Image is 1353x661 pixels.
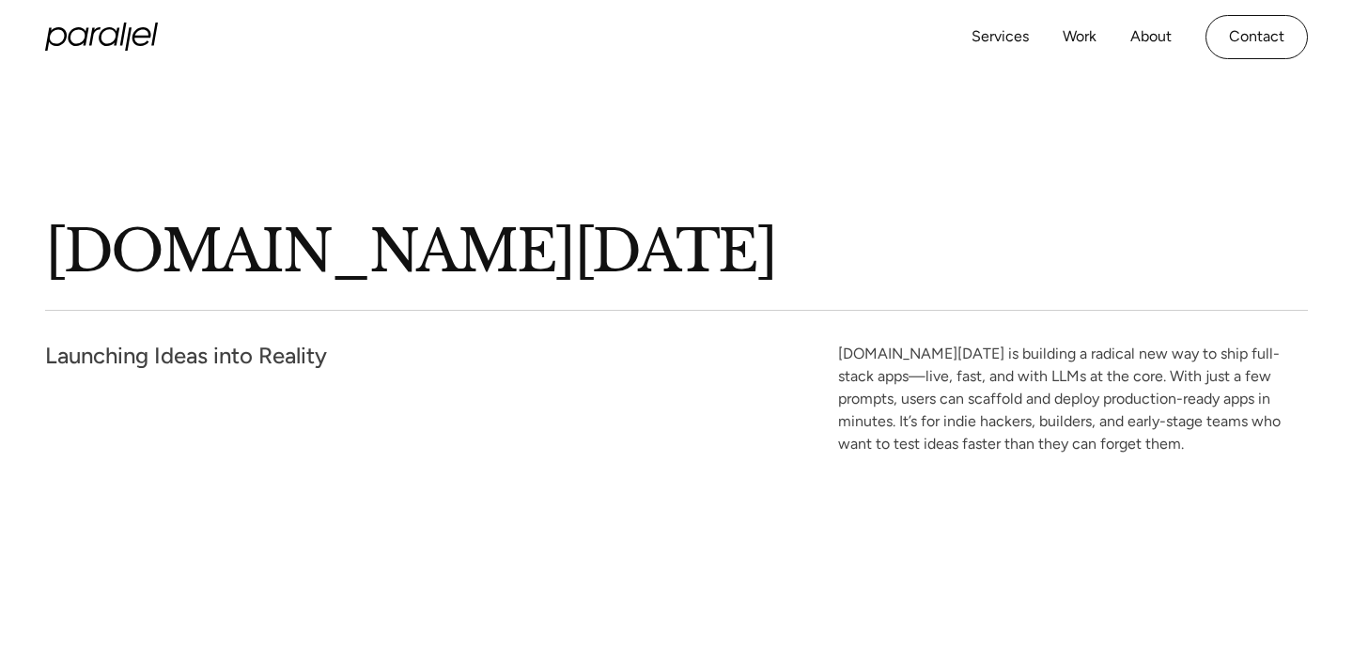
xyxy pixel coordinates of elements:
p: [DOMAIN_NAME][DATE] is building a radical new way to ship full-stack apps—live, fast, and with LL... [838,348,1308,455]
a: Contact [1205,15,1308,59]
a: home [45,23,158,51]
a: About [1130,23,1172,51]
p: [DOMAIN_NAME][DATE] [45,224,1308,288]
p: Launching Ideas into Reality [45,348,665,374]
a: Services [972,23,1029,51]
a: Work [1063,23,1096,51]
